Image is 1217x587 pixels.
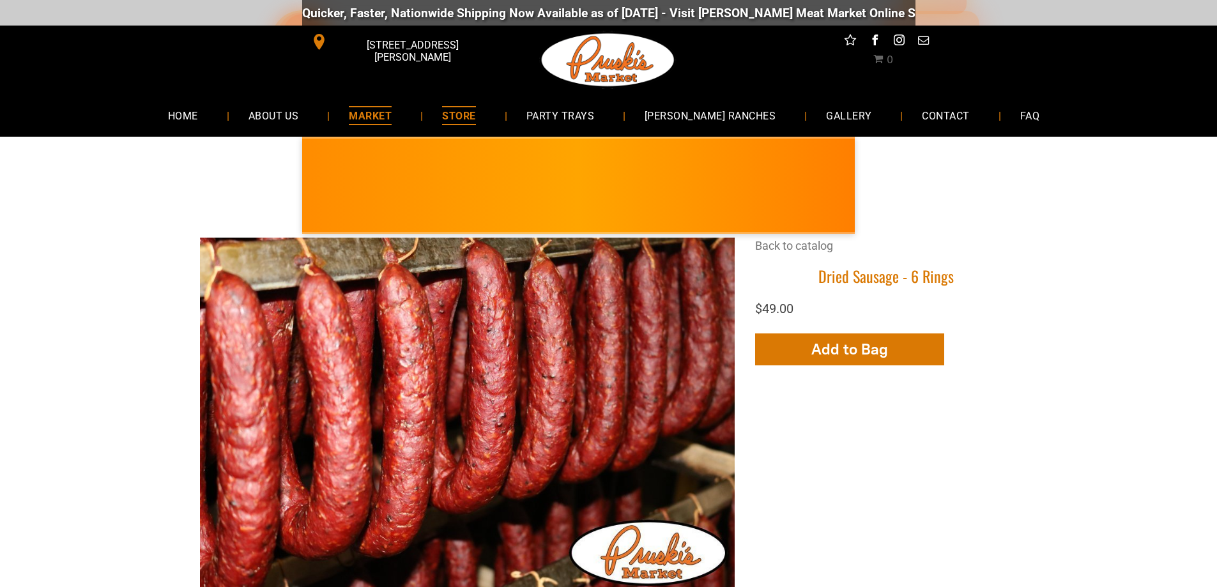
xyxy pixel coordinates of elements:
[423,98,494,132] a: STORE
[824,194,1075,215] span: [PERSON_NAME] MARKET
[842,32,859,52] a: Social network
[229,98,318,132] a: ABOUT US
[807,98,891,132] a: GALLERY
[539,26,677,95] img: Pruski-s+Market+HQ+Logo2-1920w.png
[755,301,793,316] span: $49.00
[866,32,883,52] a: facebook
[625,98,795,132] a: [PERSON_NAME] RANCHES
[755,239,833,252] a: Back to catalog
[507,98,613,132] a: PARTY TRAYS
[1001,98,1059,132] a: FAQ
[915,32,931,52] a: email
[280,6,1053,20] div: Quicker, Faster, Nationwide Shipping Now Available as of [DATE] - Visit [PERSON_NAME] Meat Market...
[891,32,907,52] a: instagram
[755,266,1018,286] h1: Dried Sausage - 6 Rings
[302,32,498,52] a: [STREET_ADDRESS][PERSON_NAME]
[330,98,411,132] a: MARKET
[903,98,988,132] a: CONTACT
[149,98,217,132] a: HOME
[755,238,1018,266] div: Breadcrumbs
[811,340,888,358] span: Add to Bag
[330,33,494,70] span: [STREET_ADDRESS][PERSON_NAME]
[349,106,392,125] span: MARKET
[755,333,944,365] button: Add to Bag
[887,54,893,66] span: 0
